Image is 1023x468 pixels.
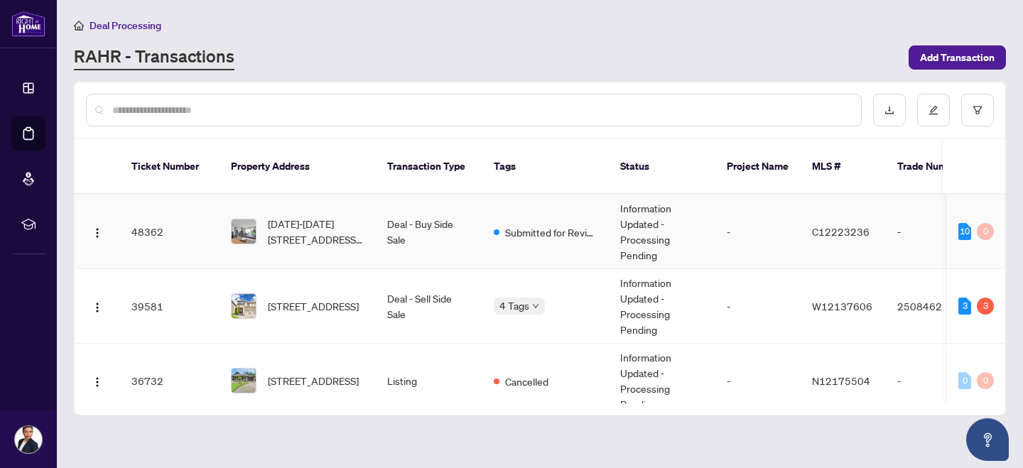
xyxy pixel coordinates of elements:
[929,105,938,115] span: edit
[505,374,548,389] span: Cancelled
[499,298,529,314] span: 4 Tags
[232,369,256,393] img: thumbnail-img
[268,298,359,314] span: [STREET_ADDRESS]
[909,45,1006,70] button: Add Transaction
[886,139,985,195] th: Trade Number
[958,372,971,389] div: 0
[958,223,971,240] div: 10
[376,195,482,269] td: Deal - Buy Side Sale
[268,216,364,247] span: [DATE]-[DATE][STREET_ADDRESS][PERSON_NAME]
[120,139,220,195] th: Ticket Number
[715,269,801,344] td: -
[120,195,220,269] td: 48362
[886,344,985,418] td: -
[532,303,539,310] span: down
[482,139,609,195] th: Tags
[801,139,886,195] th: MLS #
[812,374,870,387] span: N12175504
[92,302,103,313] img: Logo
[86,295,109,317] button: Logo
[376,269,482,344] td: Deal - Sell Side Sale
[973,105,983,115] span: filter
[977,223,994,240] div: 0
[920,46,995,69] span: Add Transaction
[232,294,256,318] img: thumbnail-img
[977,298,994,315] div: 3
[812,300,872,312] span: W12137606
[90,19,161,32] span: Deal Processing
[812,225,870,238] span: C12223236
[886,195,985,269] td: -
[886,269,985,344] td: 2508462
[220,139,376,195] th: Property Address
[873,94,906,126] button: download
[74,21,84,31] span: home
[74,45,234,70] a: RAHR - Transactions
[268,373,359,388] span: [STREET_ADDRESS]
[376,344,482,418] td: Listing
[609,344,715,418] td: Information Updated - Processing Pending
[86,369,109,392] button: Logo
[884,105,894,115] span: download
[505,224,597,240] span: Submitted for Review
[961,94,994,126] button: filter
[609,269,715,344] td: Information Updated - Processing Pending
[966,418,1009,461] button: Open asap
[715,139,801,195] th: Project Name
[917,94,950,126] button: edit
[86,220,109,243] button: Logo
[92,227,103,239] img: Logo
[232,219,256,244] img: thumbnail-img
[715,195,801,269] td: -
[977,372,994,389] div: 0
[11,11,45,37] img: logo
[15,426,42,453] img: Profile Icon
[715,344,801,418] td: -
[958,298,971,315] div: 3
[120,344,220,418] td: 36732
[609,139,715,195] th: Status
[120,269,220,344] td: 39581
[609,195,715,269] td: Information Updated - Processing Pending
[376,139,482,195] th: Transaction Type
[92,376,103,388] img: Logo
